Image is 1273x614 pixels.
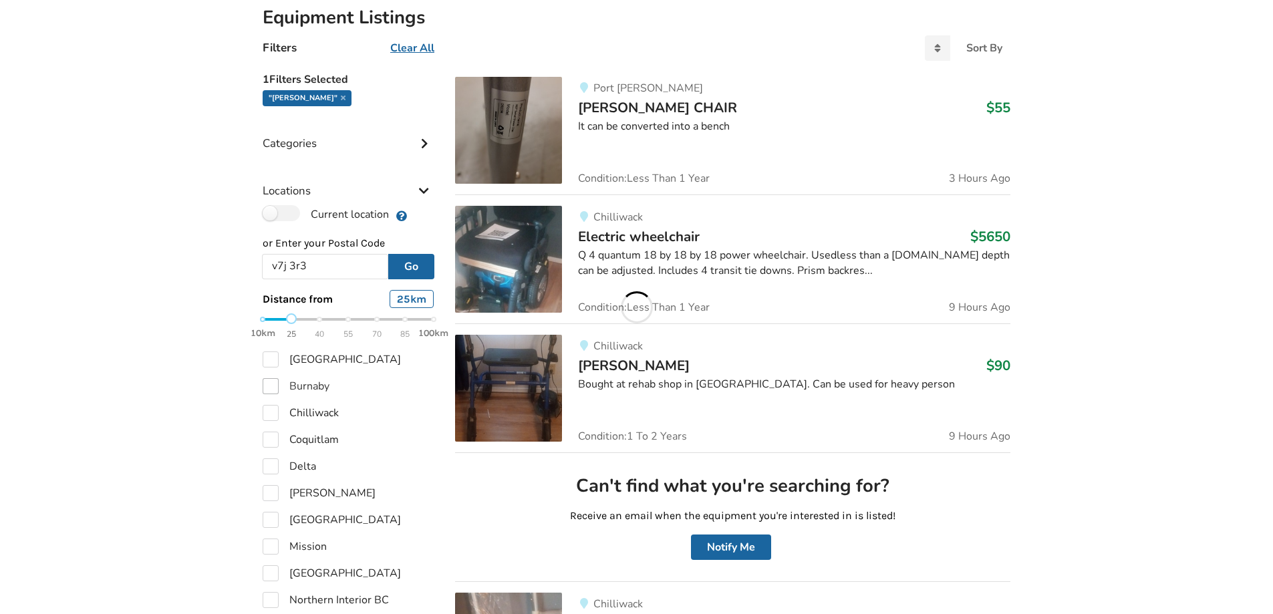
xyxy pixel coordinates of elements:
strong: 10km [251,327,275,339]
label: Coquitlam [263,432,339,448]
img: mobility-electric wheelchair [455,206,562,313]
h2: Can't find what you're searching for? [466,474,1000,498]
label: Current location [263,205,389,222]
img: mobility-walker [455,335,562,442]
span: [PERSON_NAME] CHAIR [578,98,737,117]
span: 25 [287,327,296,342]
label: [GEOGRAPHIC_DATA] [263,512,401,528]
div: Sort By [966,43,1002,53]
label: [GEOGRAPHIC_DATA] [263,565,401,581]
label: Northern Interior BC [263,592,389,608]
span: Chilliwack [593,339,643,353]
img: bathroom safety-swival shawer chair [455,77,562,184]
h2: Equipment Listings [263,6,1010,29]
span: 3 Hours Ago [949,173,1010,184]
h5: 1 Filters Selected [263,66,434,90]
h4: Filters [263,40,297,55]
span: Distance from [263,293,333,305]
label: Burnaby [263,378,329,394]
div: Categories [263,110,434,157]
button: Notify Me [691,534,771,560]
strong: 100km [418,327,448,339]
p: or Enter your Postal Code [263,236,434,251]
span: 9 Hours Ago [949,431,1010,442]
input: Post Code [262,254,388,279]
div: Bought at rehab shop in [GEOGRAPHIC_DATA]. Can be used for heavy person [578,377,1010,392]
p: Receive an email when the equipment you're interested in is listed! [466,508,1000,524]
h3: $5650 [970,228,1010,245]
span: Condition: 1 To 2 Years [578,431,687,442]
h3: $90 [986,357,1010,374]
span: [PERSON_NAME] [578,356,690,375]
span: Electric wheelchair [578,227,700,246]
span: Chilliwack [593,597,643,611]
label: Mission [263,539,327,555]
span: 9 Hours Ago [949,302,1010,313]
div: Q 4 quantum 18 by 18 by 18 power wheelchair. Usedless than a [DOMAIN_NAME] depth can be adjusted.... [578,248,1010,279]
span: Condition: Less Than 1 Year [578,302,710,313]
label: [PERSON_NAME] [263,485,376,501]
span: 85 [400,327,410,342]
span: Chilliwack [593,210,643,224]
h3: $55 [986,99,1010,116]
div: It can be converted into a bench [578,119,1010,134]
a: mobility-electric wheelchair ChilliwackElectric wheelchair$5650Q 4 quantum 18 by 18 by 18 power w... [455,194,1010,323]
span: 55 [343,327,353,342]
div: "[PERSON_NAME]" [263,90,351,106]
a: mobility-walker Chilliwack[PERSON_NAME]$90Bought at rehab shop in [GEOGRAPHIC_DATA]. Can be used ... [455,323,1010,452]
label: Delta [263,458,316,474]
span: Condition: Less Than 1 Year [578,173,710,184]
span: 70 [372,327,382,342]
a: bathroom safety-swival shawer chairPort [PERSON_NAME][PERSON_NAME] CHAIR$55It can be converted in... [455,77,1010,194]
u: Clear All [390,41,434,55]
label: Chilliwack [263,405,339,421]
div: Locations [263,157,434,204]
button: Go [388,254,434,279]
span: 40 [315,327,324,342]
label: [GEOGRAPHIC_DATA] [263,351,401,367]
div: 25 km [390,290,434,308]
span: Port [PERSON_NAME] [593,81,703,96]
